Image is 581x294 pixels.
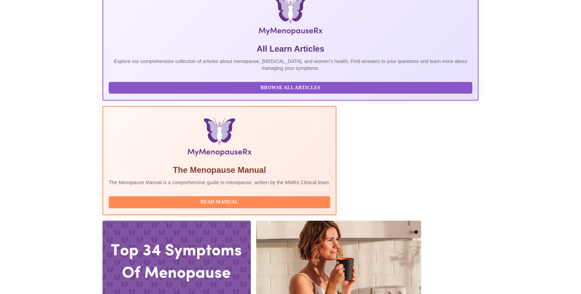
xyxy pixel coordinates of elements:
h5: All Learn Articles [109,43,472,54]
button: Read Manual [109,196,330,208]
h5: The Menopause Manual [109,165,330,176]
img: Menopause Manual [144,118,295,159]
span: Read Manual [116,198,323,207]
span: Browse All Articles [116,84,465,92]
a: Browse All Articles [109,84,474,90]
a: Read Manual [109,199,332,204]
p: The Menopause Manual is a comprehensive guide to menopause, written by the MMRx Clinical team. [109,179,330,186]
p: Explore our comprehensive collection of articles about menopause, [MEDICAL_DATA], and women's hea... [109,58,472,72]
button: Browse All Articles [109,82,472,94]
